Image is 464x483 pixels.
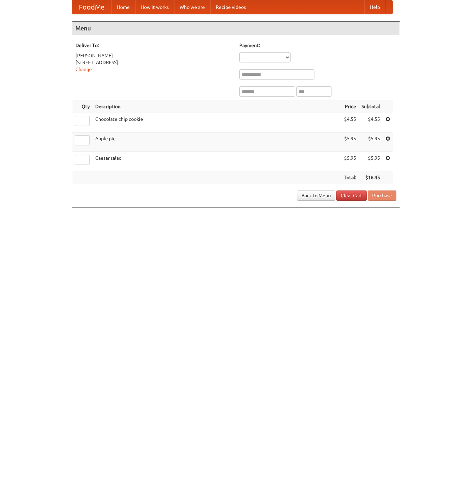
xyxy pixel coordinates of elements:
[72,100,93,113] th: Qty
[75,59,233,66] div: [STREET_ADDRESS]
[359,132,383,152] td: $5.95
[93,113,341,132] td: Chocolate chip cookie
[72,22,400,35] h4: Menu
[341,113,359,132] td: $4.55
[368,190,396,201] button: Purchase
[297,190,335,201] a: Back to Menu
[210,0,251,14] a: Recipe videos
[239,42,396,49] h5: Payment:
[75,67,92,72] a: Change
[93,132,341,152] td: Apple pie
[341,152,359,171] td: $5.95
[135,0,174,14] a: How it works
[93,152,341,171] td: Caesar salad
[359,100,383,113] th: Subtotal
[364,0,385,14] a: Help
[75,52,233,59] div: [PERSON_NAME]
[93,100,341,113] th: Description
[341,100,359,113] th: Price
[111,0,135,14] a: Home
[174,0,210,14] a: Who we are
[75,42,233,49] h5: Deliver To:
[72,0,111,14] a: FoodMe
[359,171,383,184] th: $16.45
[341,132,359,152] td: $5.95
[359,113,383,132] td: $4.55
[336,190,367,201] a: Clear Cart
[341,171,359,184] th: Total:
[359,152,383,171] td: $5.95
